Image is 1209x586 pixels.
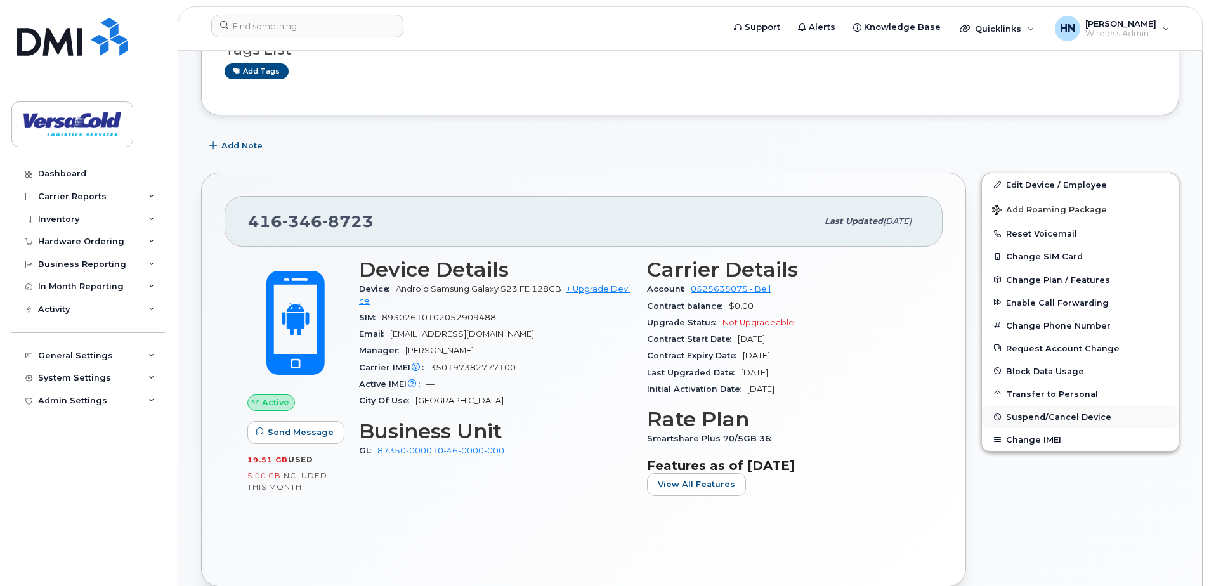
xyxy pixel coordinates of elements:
span: used [288,455,313,464]
span: View All Features [658,478,735,490]
div: Quicklinks [951,16,1043,41]
button: Block Data Usage [982,360,1179,382]
button: Change Plan / Features [982,268,1179,291]
span: $0.00 [729,301,754,311]
span: [PERSON_NAME] [1085,18,1156,29]
span: Suspend/Cancel Device [1006,412,1111,422]
h3: Rate Plan [647,408,920,431]
span: [PERSON_NAME] [405,346,474,355]
a: 87350-000010-46-0000-000 [377,446,504,455]
span: [DATE] [743,351,770,360]
div: Haneef Nathoo [1046,16,1179,41]
span: [DATE] [741,368,768,377]
span: Manager [359,346,405,355]
span: [DATE] [747,384,774,394]
span: Last updated [825,216,883,226]
span: Contract Start Date [647,334,738,344]
span: 350197382777100 [430,363,516,372]
a: Knowledge Base [844,15,950,40]
span: 416 [248,212,374,231]
span: Active [262,396,289,408]
h3: Business Unit [359,420,632,443]
h3: Carrier Details [647,258,920,281]
a: Alerts [789,15,844,40]
button: Transfer to Personal [982,382,1179,405]
span: Email [359,329,390,339]
h3: Features as of [DATE] [647,458,920,473]
button: Add Note [201,134,273,157]
span: Not Upgradeable [722,318,794,327]
span: Alerts [809,21,835,34]
span: Add Roaming Package [992,205,1107,217]
button: Suspend/Cancel Device [982,405,1179,428]
input: Find something... [211,15,403,37]
span: Device [359,284,396,294]
span: GL [359,446,377,455]
span: Enable Call Forwarding [1006,297,1109,307]
span: Android Samsung Galaxy S23 FE 128GB [396,284,561,294]
a: Edit Device / Employee [982,173,1179,196]
span: Contract balance [647,301,729,311]
span: Contract Expiry Date [647,351,743,360]
h3: Device Details [359,258,632,281]
span: 346 [282,212,322,231]
span: SIM [359,313,382,322]
span: City Of Use [359,396,415,405]
span: Account [647,284,691,294]
span: Add Note [221,140,263,152]
span: Change Plan / Features [1006,275,1110,284]
button: Add Roaming Package [982,196,1179,222]
span: 5.00 GB [247,471,281,480]
span: Last Upgraded Date [647,368,741,377]
span: Send Message [268,426,334,438]
a: 0525635075 - Bell [691,284,771,294]
span: [DATE] [738,334,765,344]
span: 89302610102052909488 [382,313,496,322]
span: [EMAIL_ADDRESS][DOMAIN_NAME] [390,329,534,339]
span: — [426,379,435,389]
span: Initial Activation Date [647,384,747,394]
button: View All Features [647,473,746,496]
span: HN [1060,21,1075,36]
span: 19.51 GB [247,455,288,464]
span: Active IMEI [359,379,426,389]
button: Change SIM Card [982,245,1179,268]
span: [GEOGRAPHIC_DATA] [415,396,504,405]
a: Add tags [225,63,289,79]
button: Send Message [247,421,344,444]
span: [DATE] [883,216,912,226]
span: Carrier IMEI [359,363,430,372]
button: Change Phone Number [982,314,1179,337]
span: Quicklinks [975,23,1021,34]
button: Change IMEI [982,428,1179,451]
span: Smartshare Plus 70/5GB 36 [647,434,778,443]
button: Reset Voicemail [982,222,1179,245]
span: included this month [247,471,327,492]
span: Knowledge Base [864,21,941,34]
button: Request Account Change [982,337,1179,360]
h3: Tags List [225,42,1156,58]
button: Enable Call Forwarding [982,291,1179,314]
span: Wireless Admin [1085,29,1156,39]
a: + Upgrade Device [359,284,630,305]
span: Upgrade Status [647,318,722,327]
a: Support [725,15,789,40]
span: 8723 [322,212,374,231]
span: Support [745,21,780,34]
